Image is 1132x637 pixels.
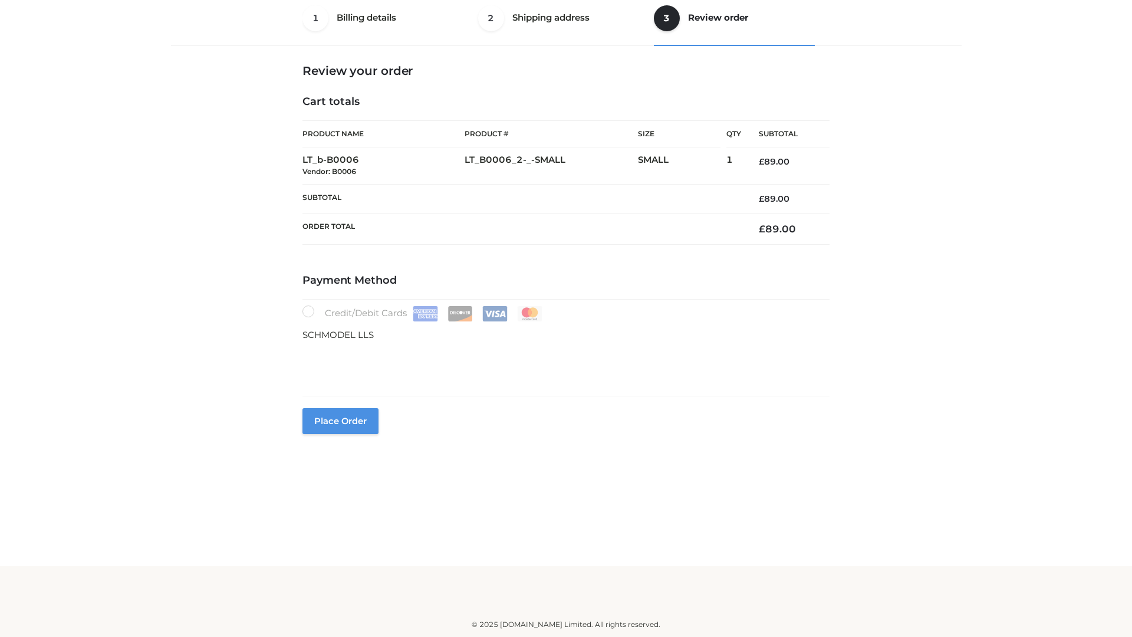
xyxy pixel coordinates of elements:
[759,193,789,204] bdi: 89.00
[726,147,741,185] td: 1
[741,121,830,147] th: Subtotal
[517,306,542,321] img: Mastercard
[302,184,741,213] th: Subtotal
[638,121,720,147] th: Size
[175,619,957,631] div: © 2025 [DOMAIN_NAME] Limited. All rights reserved.
[302,327,830,343] p: SCHMODEL LLS
[465,147,638,185] td: LT_B0006_2-_-SMALL
[302,96,830,109] h4: Cart totals
[302,408,379,434] button: Place order
[447,306,473,321] img: Discover
[413,306,438,321] img: Amex
[302,214,741,245] th: Order Total
[759,223,796,235] bdi: 89.00
[300,340,827,383] iframe: Secure payment input frame
[302,274,830,287] h4: Payment Method
[759,193,764,204] span: £
[482,306,508,321] img: Visa
[302,64,830,78] h3: Review your order
[726,120,741,147] th: Qty
[638,147,726,185] td: SMALL
[302,167,356,176] small: Vendor: B0006
[302,120,465,147] th: Product Name
[759,156,764,167] span: £
[759,223,765,235] span: £
[759,156,789,167] bdi: 89.00
[302,147,465,185] td: LT_b-B0006
[302,306,544,321] label: Credit/Debit Cards
[465,120,638,147] th: Product #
